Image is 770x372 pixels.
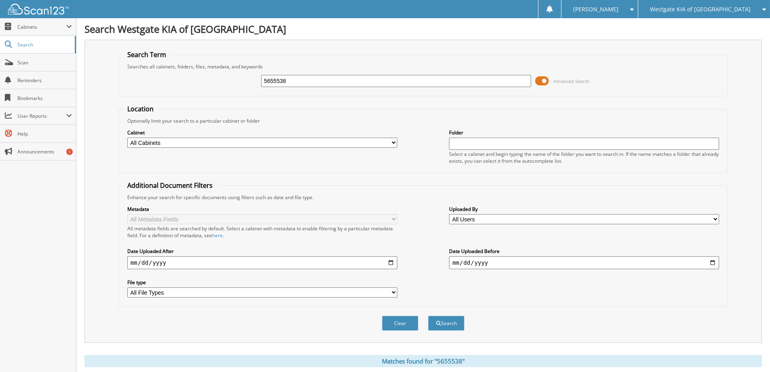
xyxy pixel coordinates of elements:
[17,77,72,84] span: Reminders
[123,63,723,70] div: Searches all cabinets, folders, files, metadata, and keywords
[17,41,71,48] span: Search
[123,181,217,190] legend: Additional Document Filters
[8,4,69,15] img: scan123-logo-white.svg
[127,256,397,269] input: start
[382,316,418,331] button: Clear
[449,256,719,269] input: end
[449,129,719,136] label: Folder
[127,248,397,255] label: Date Uploaded After
[127,279,397,286] label: File type
[123,194,723,201] div: Enhance your search for specific documents using filters such as date and file type.
[17,23,66,30] span: Cabinets
[17,113,66,119] span: User Reports
[553,78,589,84] span: Advanced Search
[84,22,762,36] h1: Search Westgate KIA of [GEOGRAPHIC_DATA]
[449,206,719,213] label: Uploaded By
[17,59,72,66] span: Scan
[17,148,72,155] span: Announcements
[449,151,719,164] div: Select a cabinet and begin typing the name of the folder you want to search in. If the name match...
[123,104,158,113] legend: Location
[17,95,72,102] span: Bookmarks
[127,129,397,136] label: Cabinet
[17,130,72,137] span: Help
[123,117,723,124] div: Optionally limit your search to a particular cabinet or folder
[428,316,464,331] button: Search
[127,206,397,213] label: Metadata
[66,149,73,155] div: 1
[650,7,751,12] span: Westgate KIA of [GEOGRAPHIC_DATA]
[449,248,719,255] label: Date Uploaded Before
[123,50,170,59] legend: Search Term
[573,7,618,12] span: [PERSON_NAME]
[127,225,397,239] div: All metadata fields are searched by default. Select a cabinet with metadata to enable filtering b...
[84,355,762,367] div: Matches found for "5655538"
[212,232,223,239] a: here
